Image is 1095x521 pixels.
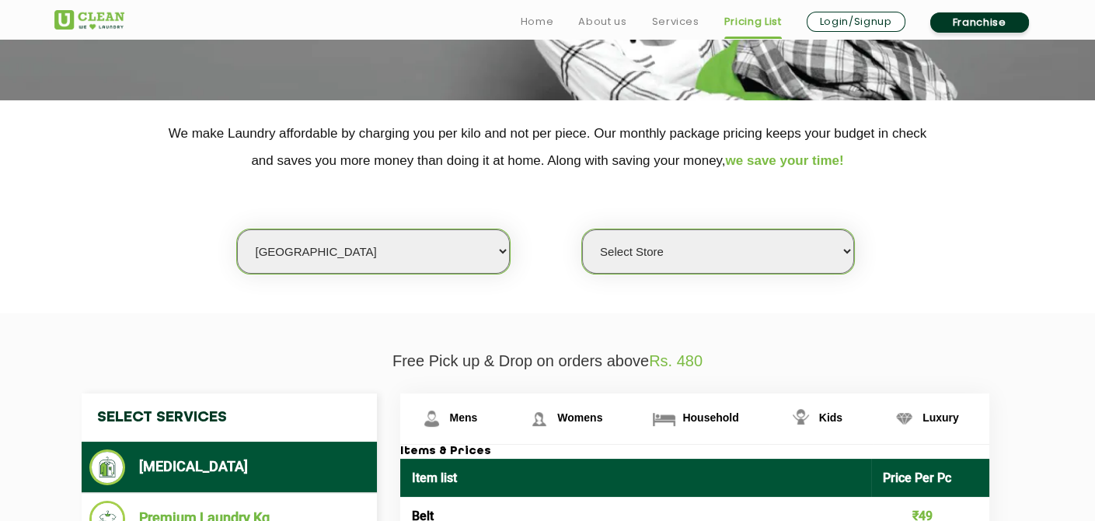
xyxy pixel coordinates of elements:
span: Luxury [922,411,959,424]
img: Luxury [891,405,918,432]
img: Kids [787,405,814,432]
li: [MEDICAL_DATA] [89,449,369,485]
span: Rs. 480 [649,352,703,369]
a: Login/Signup [807,12,905,32]
h3: Items & Prices [400,445,989,459]
span: Household [682,411,738,424]
th: Price Per Pc [871,459,989,497]
img: Household [650,405,678,432]
a: About us [578,12,626,31]
a: Services [651,12,699,31]
a: Franchise [930,12,1029,33]
img: Mens [418,405,445,432]
span: Mens [450,411,478,424]
p: Free Pick up & Drop on orders above [54,352,1041,370]
img: UClean Laundry and Dry Cleaning [54,10,124,30]
span: Womens [557,411,602,424]
a: Home [521,12,554,31]
span: Kids [819,411,842,424]
th: Item list [400,459,872,497]
h4: Select Services [82,393,377,442]
img: Womens [525,405,553,432]
span: we save your time! [726,153,844,168]
a: Pricing List [724,12,782,31]
p: We make Laundry affordable by charging you per kilo and not per piece. Our monthly package pricin... [54,120,1041,174]
img: Dry Cleaning [89,449,126,485]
